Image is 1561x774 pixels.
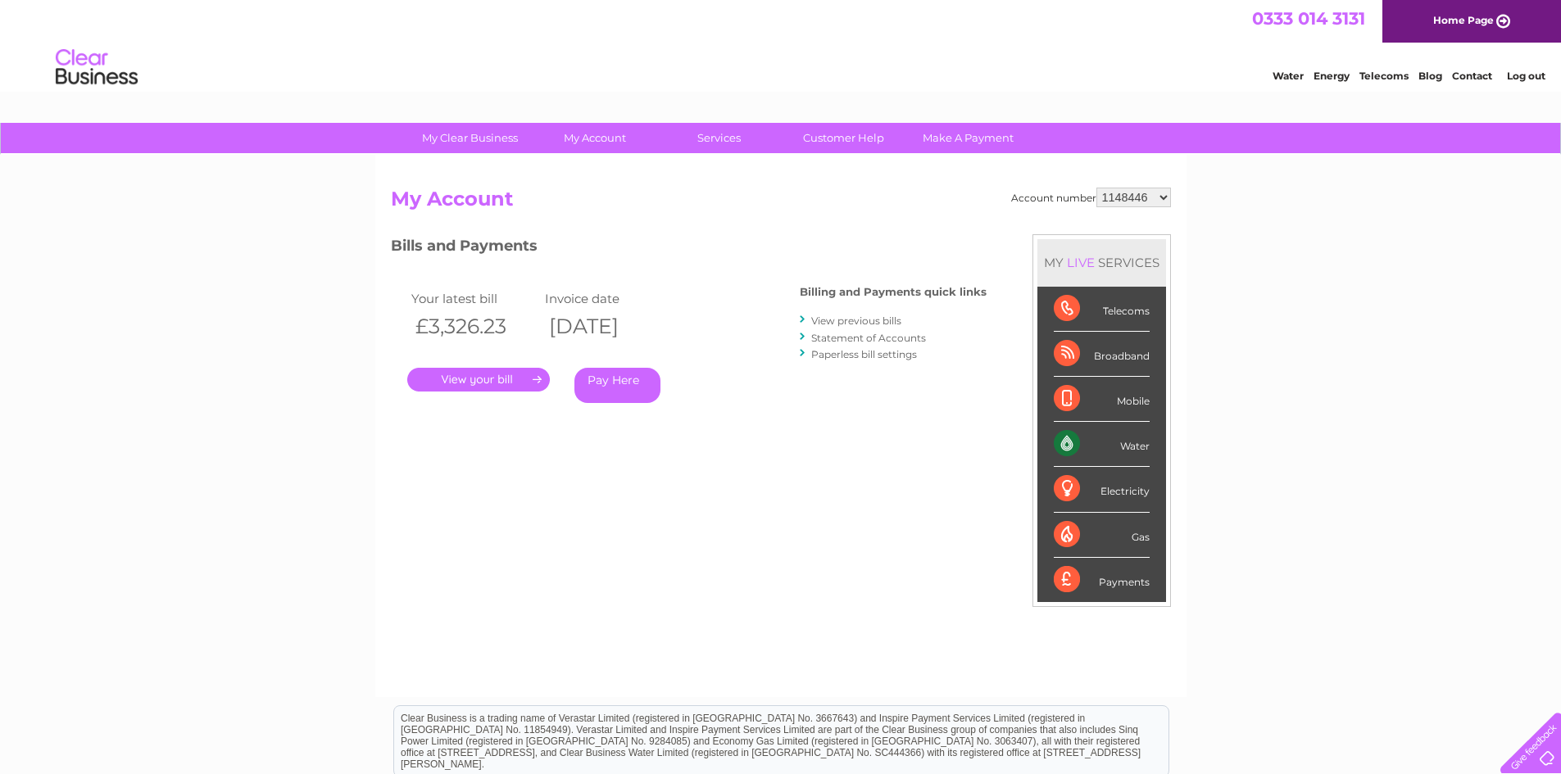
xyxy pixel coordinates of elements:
[1054,467,1150,512] div: Electricity
[541,287,675,310] td: Invoice date
[407,287,542,310] td: Your latest bill
[1011,188,1171,207] div: Account number
[1054,377,1150,422] div: Mobile
[1037,239,1166,286] div: MY SERVICES
[407,368,550,392] a: .
[407,310,542,343] th: £3,326.23
[541,310,675,343] th: [DATE]
[1054,422,1150,467] div: Water
[1252,8,1365,29] a: 0333 014 3131
[1054,558,1150,602] div: Payments
[402,123,538,153] a: My Clear Business
[1507,70,1545,82] a: Log out
[776,123,911,153] a: Customer Help
[811,348,917,360] a: Paperless bill settings
[55,43,138,93] img: logo.png
[1054,287,1150,332] div: Telecoms
[1064,255,1098,270] div: LIVE
[1273,70,1304,82] a: Water
[811,332,926,344] a: Statement of Accounts
[394,9,1168,79] div: Clear Business is a trading name of Verastar Limited (registered in [GEOGRAPHIC_DATA] No. 3667643...
[1054,332,1150,377] div: Broadband
[391,188,1171,219] h2: My Account
[1452,70,1492,82] a: Contact
[527,123,662,153] a: My Account
[574,368,660,403] a: Pay Here
[811,315,901,327] a: View previous bills
[391,234,987,263] h3: Bills and Payments
[901,123,1036,153] a: Make A Payment
[1418,70,1442,82] a: Blog
[800,286,987,298] h4: Billing and Payments quick links
[1054,513,1150,558] div: Gas
[1314,70,1350,82] a: Energy
[651,123,787,153] a: Services
[1359,70,1409,82] a: Telecoms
